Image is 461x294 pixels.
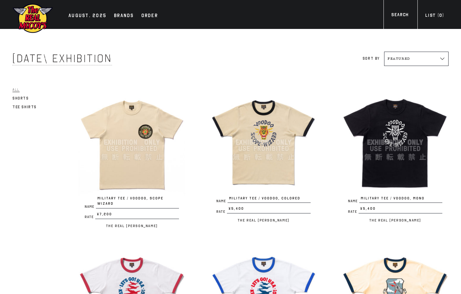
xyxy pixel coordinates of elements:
img: MILITARY TEE / VOODOO, COLORED [210,89,317,196]
a: All [12,86,20,93]
img: mccoys-exhibition [12,3,53,34]
span: ¥5,400 [227,206,311,213]
span: Tee Shirts [12,105,37,109]
a: MILITARY TEE / VOODOO, MONO NameMILITARY TEE / VOODOO, MONO Rate¥5,400 The Real [PERSON_NAME] [342,89,449,224]
a: MILITARY TEE / VOODOO, COLORED NameMILITARY TEE / VOODOO, COLORED Rate¥5,400 The Real [PERSON_NAME] [210,89,317,224]
div: List ( ) [425,12,444,21]
a: MILITARY TEE / VOODOO, SCOPE WIZARD NameMILITARY TEE / VOODOO, SCOPE WIZARD Rate¥7,200 The Real [... [78,89,185,230]
span: Name [85,205,96,208]
span: Name [216,199,228,203]
div: AUGUST. 2025 [68,12,106,21]
div: Search [391,12,408,20]
div: Brands [114,12,134,21]
span: All [12,87,20,92]
p: The Real [PERSON_NAME] [210,217,317,224]
a: List (0) [417,12,452,21]
a: Tee Shirts [12,103,37,111]
a: Order [138,12,161,21]
div: Order [141,12,158,21]
span: 0 [439,13,442,18]
span: Name [348,199,359,203]
a: Shorts [12,95,29,102]
a: Search [383,12,416,20]
p: The Real [PERSON_NAME] [78,222,185,230]
span: Rate [216,210,227,213]
span: Rate [348,210,359,213]
span: ¥5,400 [359,206,442,213]
img: MILITARY TEE / VOODOO, SCOPE WIZARD [78,89,185,196]
a: AUGUST. 2025 [65,12,110,21]
label: Sort by [363,56,380,61]
span: ¥7,200 [95,212,179,219]
span: MILITARY TEE / VOODOO, MONO [359,196,442,203]
span: Shorts [12,96,29,100]
img: MILITARY TEE / VOODOO, MONO [342,89,449,196]
span: MILITARY TEE / VOODOO, COLORED [228,196,311,203]
p: The Real [PERSON_NAME] [342,217,449,224]
span: Rate [85,215,95,219]
span: MILITARY TEE / VOODOO, SCOPE WIZARD [96,196,179,208]
span: [DATE] Exhibition [12,52,112,65]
